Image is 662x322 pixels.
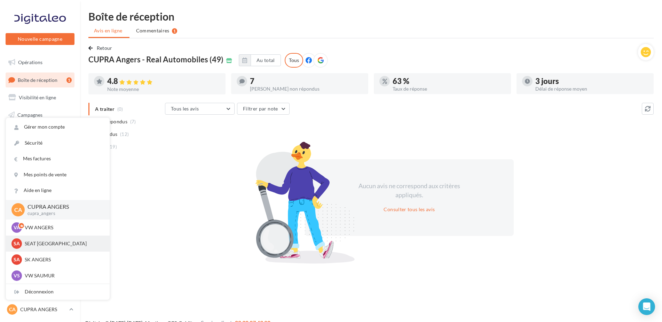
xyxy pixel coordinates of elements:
div: Taux de réponse [393,86,505,91]
a: CA CUPRA ANGERS [6,303,74,316]
a: Contacts [4,125,76,140]
span: Non répondus [95,118,127,125]
div: 3 jours [535,77,648,85]
div: 7 [250,77,363,85]
a: Boîte de réception1 [4,72,76,87]
p: CUPRA ANGERS [27,203,98,211]
a: Opérations [4,55,76,70]
p: SEAT [GEOGRAPHIC_DATA] [25,240,101,247]
div: Boîte de réception [88,11,654,22]
div: Déconnexion [6,284,110,300]
div: Tous [285,53,303,68]
span: VS [14,272,20,279]
span: Opérations [18,59,42,65]
span: (7) [130,119,136,124]
p: VW ANGERS [25,224,101,231]
div: Délai de réponse moyen [535,86,648,91]
a: Médiathèque [4,142,76,157]
span: SA [14,240,20,247]
a: Calendrier [4,160,76,174]
span: CA [14,206,22,214]
button: Filtrer par note [237,103,290,115]
a: Visibilité en ligne [4,90,76,105]
span: (19) [108,144,117,149]
a: Sécurité [6,135,110,151]
a: Campagnes [4,108,76,122]
p: SK ANGERS [25,256,101,263]
div: 4.8 [107,77,220,85]
p: CUPRA ANGERS [20,306,66,313]
a: Aide en ligne [6,183,110,198]
button: Au total [239,54,281,66]
span: (12) [120,131,129,137]
span: Tous les avis [171,106,199,112]
button: Retour [88,44,115,52]
a: Gérer mon compte [6,119,110,135]
div: [PERSON_NAME] non répondus [250,86,363,91]
div: Open Intercom Messenger [638,298,655,315]
a: Campagnes DataOnDemand [4,200,76,221]
button: Au total [251,54,281,66]
div: Aucun avis ne correspond aux critères appliqués. [349,182,469,199]
a: Mes factures [6,151,110,167]
div: 63 % [393,77,505,85]
span: CA [9,306,16,313]
div: Note moyenne [107,87,220,92]
button: Tous les avis [165,103,235,115]
button: Nouvelle campagne [6,33,74,45]
a: Mes points de vente [6,167,110,183]
p: VW SAUMUR [25,272,101,279]
span: Commentaires [136,27,170,34]
a: PLV et print personnalisable [4,177,76,198]
div: 1 [172,28,177,34]
span: Retour [97,45,112,51]
p: cupra_angers [27,210,98,217]
span: VA [14,224,20,231]
span: CUPRA Angers - Real Automobiles (49) [88,56,223,63]
div: 1 [66,77,72,83]
span: Visibilité en ligne [19,94,56,100]
span: Campagnes [17,112,42,118]
span: Boîte de réception [18,77,57,83]
button: Consulter tous les avis [381,205,438,214]
span: SA [14,256,20,263]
